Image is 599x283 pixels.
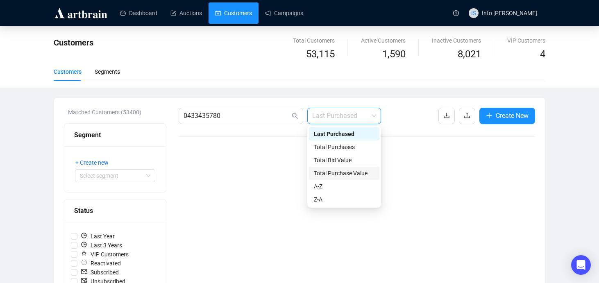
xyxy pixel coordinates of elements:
[471,9,476,18] span: IS
[314,129,374,138] div: Last Purchased
[54,38,93,48] span: Customers
[496,111,529,121] span: Create New
[74,206,156,216] div: Status
[265,2,303,24] a: Campaigns
[382,47,406,62] span: 1,590
[571,255,591,275] div: Open Intercom Messenger
[77,241,125,250] span: Last 3 Years
[540,48,545,60] span: 4
[314,195,374,204] div: Z-A
[361,36,406,45] div: Active Customers
[458,47,481,62] span: 8,021
[54,67,82,76] div: Customers
[215,2,252,24] a: Customers
[77,250,132,259] span: VIP Customers
[77,232,118,241] span: Last Year
[314,182,374,191] div: A-Z
[432,36,481,45] div: Inactive Customers
[54,7,109,20] img: logo
[312,108,376,124] span: Last Purchased
[479,108,535,124] button: Create New
[482,10,537,16] span: Info [PERSON_NAME]
[74,130,156,140] div: Segment
[68,108,166,117] div: Matched Customers (53400)
[507,36,545,45] div: VIP Customers
[306,47,335,62] span: 53,115
[309,193,379,206] div: Z-A
[170,2,202,24] a: Auctions
[120,2,157,24] a: Dashboard
[75,156,115,169] button: + Create new
[314,169,374,178] div: Total Purchase Value
[77,259,124,268] span: Reactivated
[75,158,109,167] span: + Create new
[292,113,298,119] span: search
[443,112,450,119] span: download
[77,268,122,277] span: Subscribed
[309,140,379,154] div: Total Purchases
[309,167,379,180] div: Total Purchase Value
[309,127,379,140] div: Last Purchased
[314,156,374,165] div: Total Bid Value
[293,36,335,45] div: Total Customers
[309,154,379,167] div: Total Bid Value
[184,111,290,121] input: Search Customer...
[314,143,374,152] div: Total Purchases
[309,180,379,193] div: A-Z
[464,112,470,119] span: upload
[95,67,120,76] div: Segments
[486,112,492,119] span: plus
[453,10,459,16] span: question-circle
